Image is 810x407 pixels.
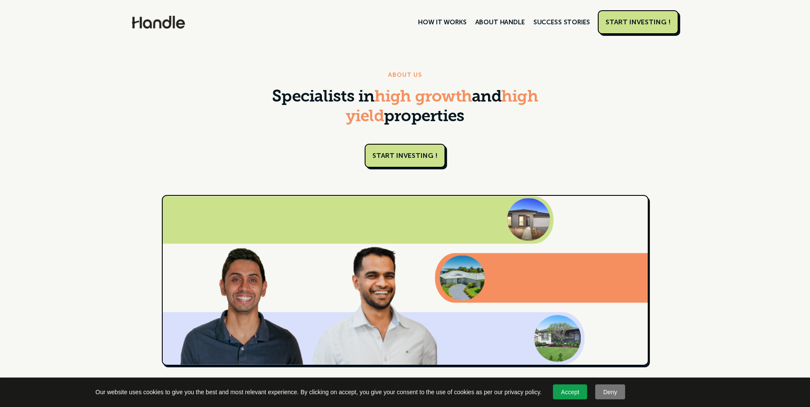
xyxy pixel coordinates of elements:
span: Our website uses cookies to give you the best and most relevant experience. By clicking on accept... [96,388,542,396]
a: START INVESTING ! [598,10,678,34]
a: SUCCESS STORIES [529,15,594,29]
span: high growth [374,89,472,106]
a: Deny [595,384,625,399]
a: Accept [553,384,587,399]
h1: Specialists in and properties [271,88,540,127]
a: HOW IT WORKS [414,15,471,29]
span: high yield [346,89,538,125]
div: START INVESTING ! [605,18,671,26]
div: ABOUT US [388,70,422,80]
a: START INVESTING ! [365,144,445,168]
a: ABOUT HANDLE [471,15,529,29]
